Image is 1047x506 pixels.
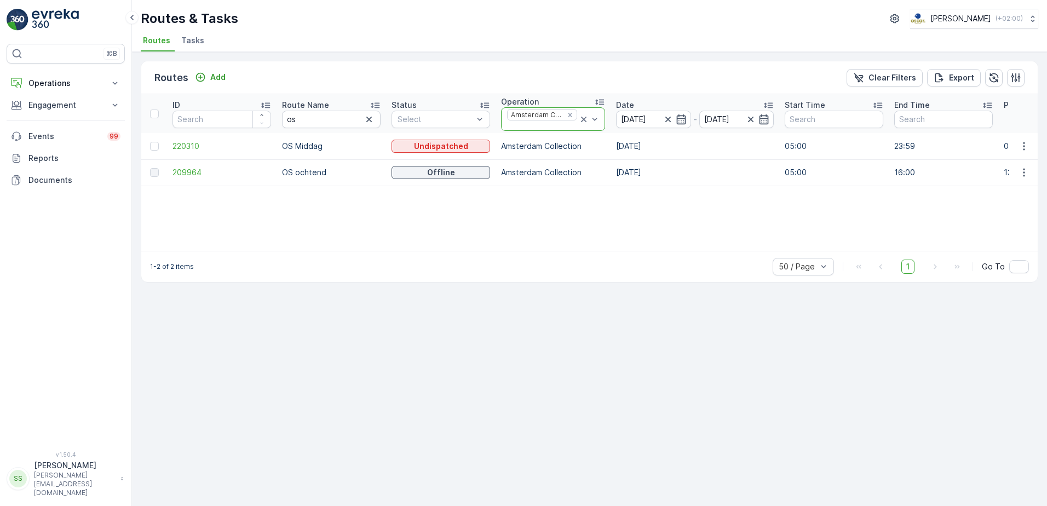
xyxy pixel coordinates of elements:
p: ( +02:00 ) [996,14,1023,23]
input: dd/mm/yyyy [616,111,691,128]
span: Tasks [181,35,204,46]
p: Operations [28,78,103,89]
p: 23:59 [894,141,993,152]
p: Engagement [28,100,103,111]
p: ⌘B [106,49,117,58]
button: Export [927,69,981,87]
p: Status [392,100,417,111]
p: Events [28,131,101,142]
div: Amsterdam Collection [508,110,563,120]
img: basis-logo_rgb2x.png [910,13,926,25]
input: Search [282,111,381,128]
button: Offline [392,166,490,179]
span: v 1.50.4 [7,451,125,458]
p: Add [210,72,226,83]
p: Reports [28,153,120,164]
div: SS [9,470,27,487]
p: Routes & Tasks [141,10,238,27]
p: Export [949,72,974,83]
p: 1-2 of 2 items [150,262,194,271]
td: [DATE] [611,133,779,159]
p: [PERSON_NAME] [34,460,115,471]
button: Clear Filters [847,69,923,87]
p: End Time [894,100,930,111]
p: Date [616,100,634,111]
span: 1 [901,260,914,274]
input: dd/mm/yyyy [699,111,774,128]
p: 16:00 [894,167,993,178]
p: Select [398,114,473,125]
p: Amsterdam Collection [501,167,605,178]
div: Toggle Row Selected [150,168,159,177]
p: Offline [427,167,455,178]
a: Documents [7,169,125,191]
p: Documents [28,175,120,186]
span: Routes [143,35,170,46]
p: Route Name [282,100,329,111]
a: 220310 [172,141,271,152]
a: Reports [7,147,125,169]
p: Amsterdam Collection [501,141,605,152]
img: logo [7,9,28,31]
button: [PERSON_NAME](+02:00) [910,9,1038,28]
p: Start Time [785,100,825,111]
input: Search [785,111,883,128]
p: ID [172,100,180,111]
td: [DATE] [611,159,779,186]
a: Events99 [7,125,125,147]
input: Search [894,111,993,128]
p: 99 [110,132,118,141]
input: Search [172,111,271,128]
div: Remove Amsterdam Collection [564,111,576,119]
p: OS ochtend [282,167,381,178]
p: 05:00 [785,141,883,152]
p: [PERSON_NAME][EMAIL_ADDRESS][DOMAIN_NAME] [34,471,115,497]
p: Operation [501,96,539,107]
button: Engagement [7,94,125,116]
p: - [693,113,697,126]
p: Clear Filters [868,72,916,83]
p: Undispatched [414,141,468,152]
p: Routes [154,70,188,85]
a: 209964 [172,167,271,178]
p: 05:00 [785,167,883,178]
p: OS Middag [282,141,381,152]
button: Undispatched [392,140,490,153]
button: Operations [7,72,125,94]
button: Add [191,71,230,84]
div: Toggle Row Selected [150,142,159,151]
img: logo_light-DOdMpM7g.png [32,9,79,31]
span: Go To [982,261,1005,272]
button: SS[PERSON_NAME][PERSON_NAME][EMAIL_ADDRESS][DOMAIN_NAME] [7,460,125,497]
p: [PERSON_NAME] [930,13,991,24]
